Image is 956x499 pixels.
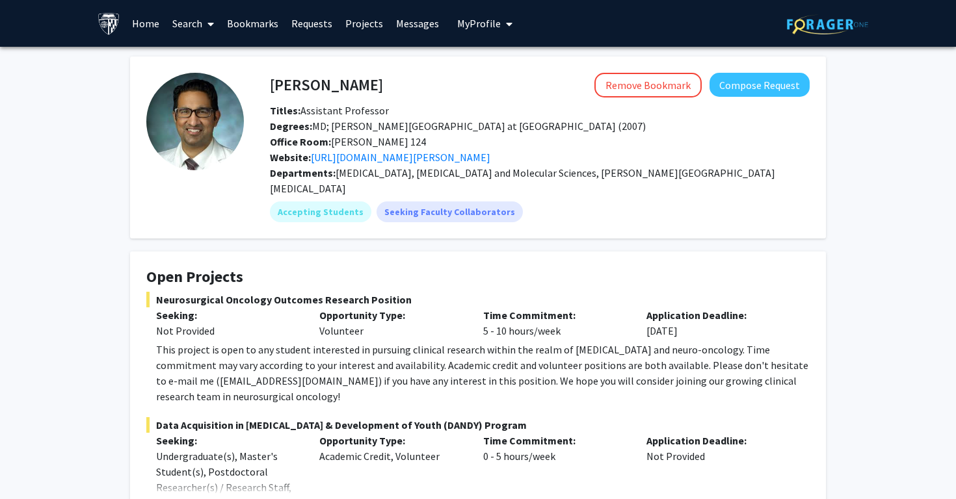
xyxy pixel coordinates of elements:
[310,307,473,339] div: Volunteer
[126,1,166,46] a: Home
[646,307,790,323] p: Application Deadline:
[220,1,285,46] a: Bookmarks
[594,73,702,97] button: Remove Bookmark
[319,307,463,323] p: Opportunity Type:
[156,323,300,339] div: Not Provided
[473,307,637,339] div: 5 - 10 hours/week
[319,433,463,448] p: Opportunity Type:
[270,151,311,164] b: Website:
[339,1,390,46] a: Projects
[390,1,445,46] a: Messages
[270,166,775,195] span: [MEDICAL_DATA], [MEDICAL_DATA] and Molecular Sciences, [PERSON_NAME][GEOGRAPHIC_DATA][MEDICAL_DATA]
[156,307,300,323] p: Seeking:
[270,166,336,179] b: Departments:
[270,104,389,117] span: Assistant Professor
[270,201,371,222] mat-chip: Accepting Students
[146,268,810,287] h4: Open Projects
[457,17,501,30] span: My Profile
[10,441,55,489] iframe: Chat
[146,417,810,433] span: Data Acquisition in [MEDICAL_DATA] & Development of Youth (DANDY) Program
[270,135,331,148] b: Office Room:
[483,307,627,323] p: Time Commitment:
[270,104,300,117] b: Titles:
[166,1,220,46] a: Search
[98,12,120,35] img: Johns Hopkins University Logo
[787,14,868,34] img: ForagerOne Logo
[311,151,490,164] a: Opens in a new tab
[156,342,810,404] div: This project is open to any student interested in pursuing clinical research within the realm of ...
[270,135,426,148] span: [PERSON_NAME] 124
[637,307,800,339] div: [DATE]
[483,433,627,448] p: Time Commitment:
[285,1,339,46] a: Requests
[146,73,244,170] img: Profile Picture
[270,73,383,97] h4: [PERSON_NAME]
[146,292,810,307] span: Neurosurgical Oncology Outcomes Research Position
[646,433,790,448] p: Application Deadline:
[710,73,810,97] button: Compose Request to Raj Mukherjee
[377,201,523,222] mat-chip: Seeking Faculty Collaborators
[270,120,312,133] b: Degrees:
[270,120,646,133] span: MD; [PERSON_NAME][GEOGRAPHIC_DATA] at [GEOGRAPHIC_DATA] (2007)
[156,433,300,448] p: Seeking:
